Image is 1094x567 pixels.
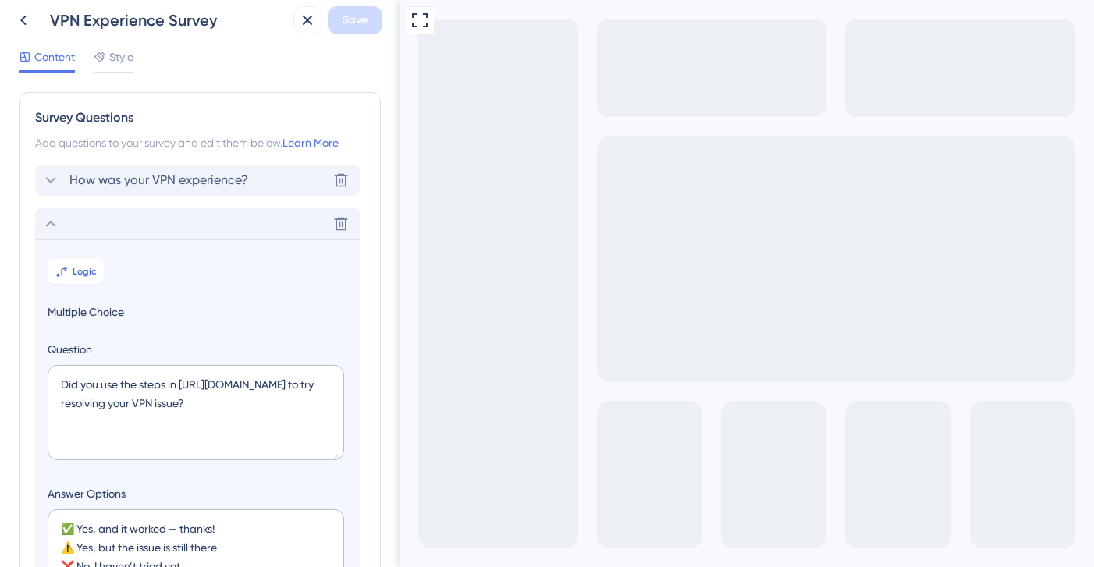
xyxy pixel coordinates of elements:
span: Style [109,48,133,66]
div: Go to Question 1 [12,12,31,31]
div: VPN Experience Survey [50,9,287,31]
label: Answer Options [48,484,347,503]
span: Multiple Choice [48,303,347,321]
div: Close survey [208,12,226,31]
button: Logic [48,259,104,284]
button: Save [328,6,382,34]
span: Logic [73,265,97,278]
div: Did you use the steps in [URL][DOMAIN_NAME] to try resolving your VPN issue? [19,41,226,97]
div: Multiple choices rating [28,109,211,156]
label: Question [48,340,347,359]
div: radio group [28,109,211,156]
div: Add questions to your survey and edit them below. [35,133,364,152]
a: Learn More [282,136,339,149]
span: Save [343,11,368,30]
label: ✅ Yes, and it worked — thanks! [44,111,211,124]
label: ❌ No, I haven’t tried yet [44,142,173,155]
label: ⚠️ Yes, but the issue is still there [44,126,211,140]
span: Content [34,48,75,66]
div: Survey Questions [35,108,364,127]
span: How was your VPN experience? [69,171,248,190]
textarea: Did you use the steps in [URL][DOMAIN_NAME] to try resolving your VPN issue? [48,365,344,460]
span: Question 2 / 4 [110,12,130,31]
